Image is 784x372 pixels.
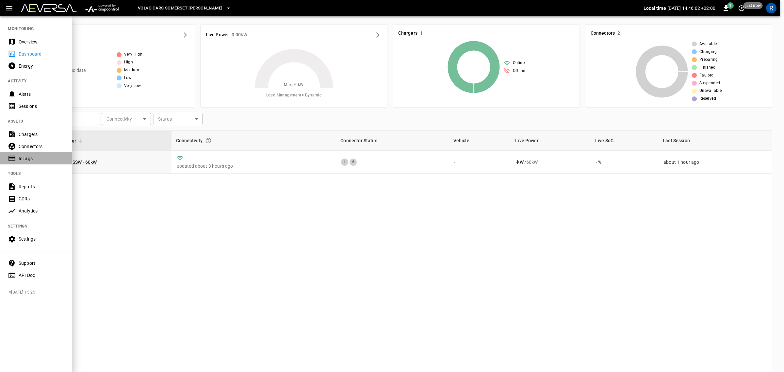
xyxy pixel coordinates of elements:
span: Volvo Cars Somerset [PERSON_NAME] [138,5,222,12]
div: Alerts [19,91,64,97]
button: set refresh interval [736,3,747,13]
div: Chargers [19,131,64,138]
div: Settings [19,236,64,242]
div: Overview [19,39,64,45]
div: Sessions [19,103,64,110]
div: Energy [19,63,64,69]
p: Local time [644,5,666,11]
div: Connectors [19,143,64,150]
span: v [DATE] 15:25 [9,289,67,296]
img: Customer Logo [21,4,80,12]
div: API Doc [19,272,64,279]
div: Reports [19,183,64,190]
span: just now [743,2,763,9]
p: [DATE] 14:46:02 +02:00 [667,5,715,11]
div: CDRs [19,195,64,202]
div: Dashboard [19,51,64,57]
span: 1 [727,2,734,9]
div: profile-icon [766,3,776,13]
div: IdTags [19,155,64,162]
div: Support [19,260,64,266]
div: Analytics [19,208,64,214]
img: ampcontrol.io logo [83,2,121,14]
